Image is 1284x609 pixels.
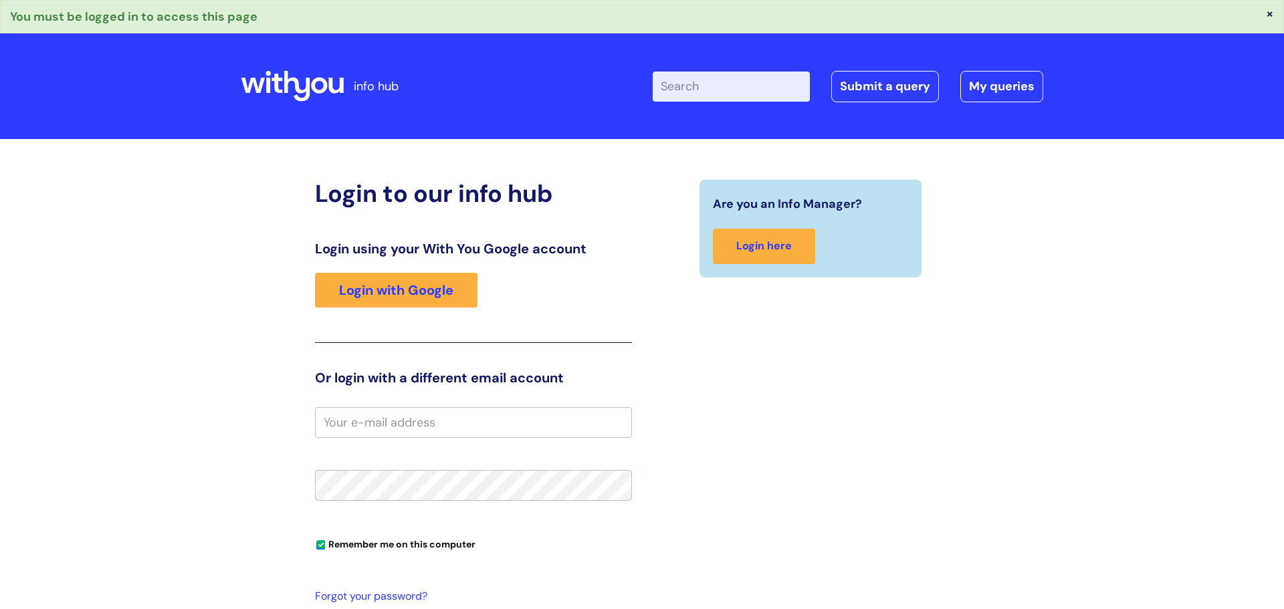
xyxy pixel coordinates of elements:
[1266,7,1274,19] button: ×
[315,273,477,308] a: Login with Google
[316,541,325,550] input: Remember me on this computer
[713,229,815,264] a: Login here
[354,76,399,97] p: info hub
[315,535,475,550] label: Remember me on this computer
[653,72,810,101] input: Search
[315,370,632,386] h3: Or login with a different email account
[315,587,625,606] a: Forgot your password?
[315,533,632,554] div: You can uncheck this option if you're logging in from a shared device
[713,193,862,215] span: Are you an Info Manager?
[315,407,632,438] input: Your e-mail address
[315,179,632,208] h2: Login to our info hub
[960,71,1043,102] a: My queries
[315,241,632,257] h3: Login using your With You Google account
[831,71,939,102] a: Submit a query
